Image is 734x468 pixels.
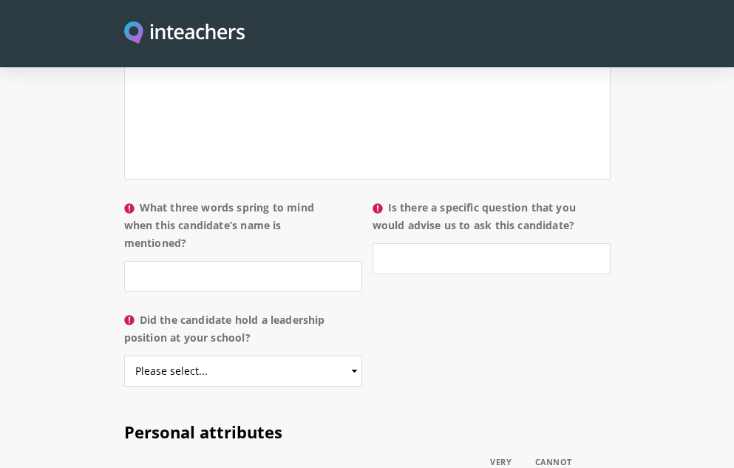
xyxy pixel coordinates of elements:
a: Visit this site's homepage [124,21,245,46]
label: Is there a specific question that you would advise us to ask this candidate? [373,199,611,243]
img: Inteachers [124,21,245,46]
label: What three words spring to mind when this candidate’s name is mentioned? [124,199,362,261]
span: Personal attributes [124,421,282,443]
label: Did the candidate hold a leadership position at your school? [124,311,362,356]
